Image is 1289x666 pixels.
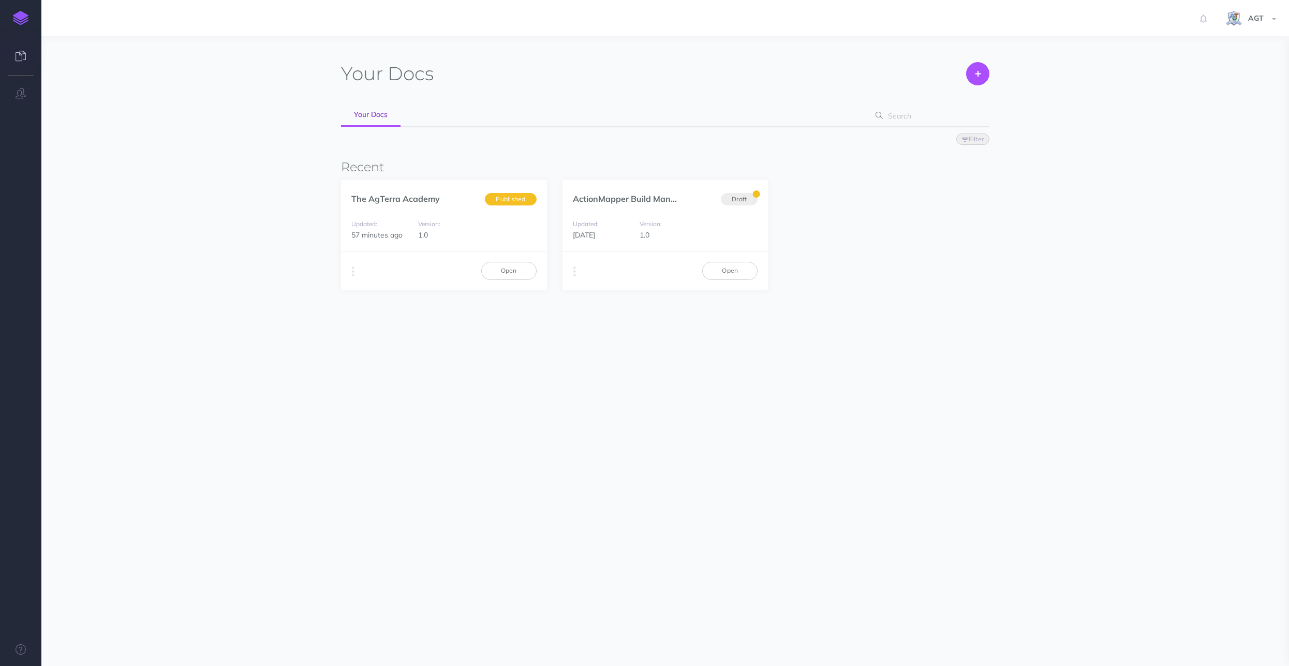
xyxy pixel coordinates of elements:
[354,110,388,119] span: Your Docs
[13,11,28,25] img: logo-mark.svg
[341,103,401,127] a: Your Docs
[702,262,758,279] a: Open
[481,262,537,279] a: Open
[418,220,440,228] small: Version:
[956,134,989,145] button: Filter
[351,230,403,240] span: 57 minutes ago
[573,230,595,240] span: [DATE]
[352,264,354,279] i: More actions
[1225,10,1243,28] img: iCxL6hB4gPtK36lnwjqkK90dLekSAv8p9JC67nPZ.png
[351,220,377,228] small: Updated:
[341,62,434,85] h1: Docs
[341,160,989,174] h3: Recent
[640,220,662,228] small: Version:
[885,107,973,125] input: Search
[1243,13,1269,23] span: AGT
[341,62,383,85] span: Your
[573,220,599,228] small: Updated:
[573,194,677,204] a: ActionMapper Build Man...
[418,230,428,240] span: 1.0
[640,230,649,240] span: 1.0
[351,194,440,204] a: The AgTerra Academy
[573,264,576,279] i: More actions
